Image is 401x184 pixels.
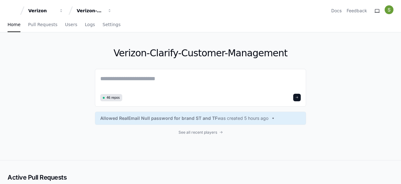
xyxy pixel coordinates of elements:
a: Home [8,18,20,32]
span: was created 5 hours ago [217,115,268,121]
span: Pull Requests [28,23,57,26]
span: Allowed RealEmail Null password for brand ST and TF [100,115,217,121]
a: Settings [102,18,120,32]
button: Verizon-Clarify-Customer-Management [74,5,114,16]
button: Feedback [347,8,367,14]
img: ACg8ocINzQSuW7JbJNliuvK4fIheIvEbA_uDwFl7oGhbWd6Dg5VA=s96-c [385,5,393,14]
a: Users [65,18,77,32]
a: Allowed RealEmail Null password for brand ST and TFwas created 5 hours ago [100,115,301,121]
a: Logs [85,18,95,32]
span: Settings [102,23,120,26]
button: Verizon [26,5,66,16]
a: See all recent players [95,130,306,135]
span: 46 repos [107,95,120,100]
a: Docs [331,8,342,14]
span: See all recent players [179,130,217,135]
span: Users [65,23,77,26]
div: Verizon-Clarify-Customer-Management [77,8,104,14]
span: Home [8,23,20,26]
h1: Verizon-Clarify-Customer-Management [95,47,306,59]
h2: Active Pull Requests [8,173,393,182]
span: Logs [85,23,95,26]
div: Verizon [28,8,55,14]
a: Pull Requests [28,18,57,32]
